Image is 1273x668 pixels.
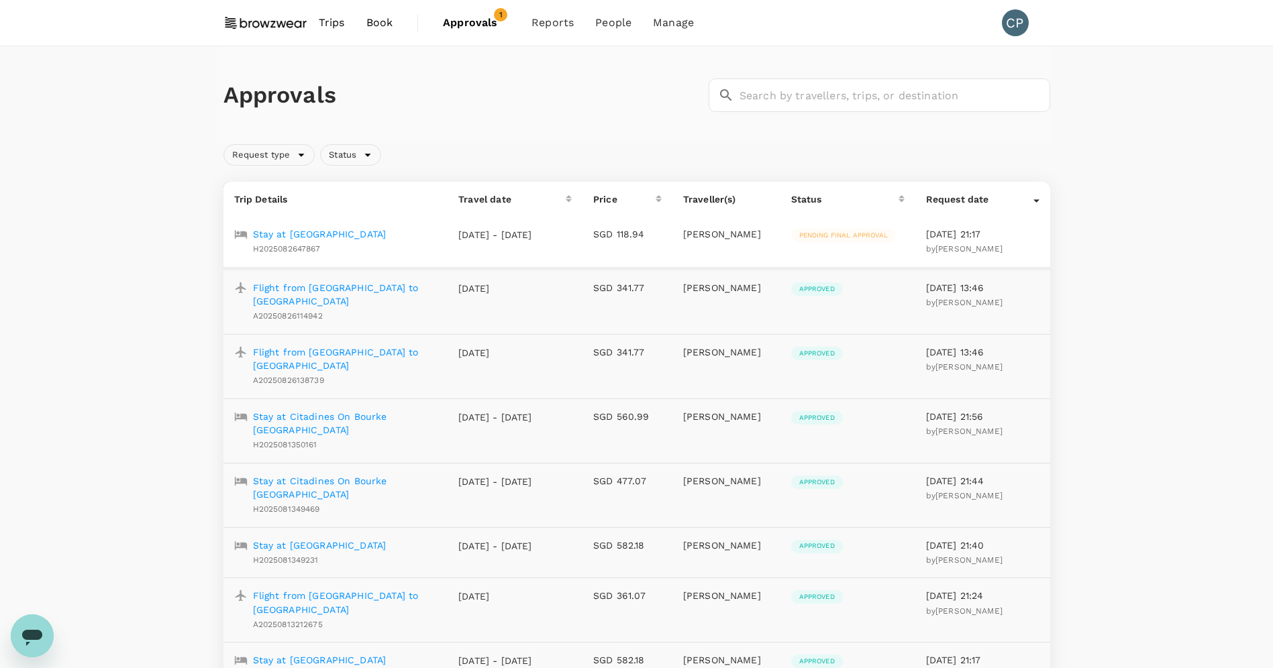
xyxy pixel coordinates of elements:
p: SGD 560.99 [593,410,662,423]
p: [DATE] 13:46 [926,281,1039,294]
p: [DATE] 13:46 [926,345,1039,359]
div: CP [1002,9,1029,36]
a: Stay at Citadines On Bourke [GEOGRAPHIC_DATA] [253,410,438,437]
div: Status [791,192,899,206]
div: Request date [926,192,1033,206]
span: Approved [791,478,843,487]
span: Approved [791,541,843,551]
p: [PERSON_NAME] [683,227,770,241]
span: Approvals [443,15,510,31]
span: Approved [791,657,843,666]
p: [DATE] 21:17 [926,227,1039,241]
p: [PERSON_NAME] [683,653,770,667]
p: [DATE] - [DATE] [458,410,532,424]
p: SGD 118.94 [593,227,662,241]
a: Flight from [GEOGRAPHIC_DATA] to [GEOGRAPHIC_DATA] [253,589,438,616]
span: Approved [791,413,843,423]
span: [PERSON_NAME] [935,606,1003,616]
span: by [926,427,1003,436]
p: Trip Details [234,192,438,206]
p: [DATE] - [DATE] [458,539,532,553]
p: [DATE] 21:40 [926,539,1039,552]
a: Stay at [GEOGRAPHIC_DATA] [253,653,387,667]
p: SGD 582.18 [593,539,662,552]
span: A20250813212675 [253,620,323,629]
a: Stay at [GEOGRAPHIC_DATA] [253,227,387,241]
span: [PERSON_NAME] [935,427,1003,436]
span: [PERSON_NAME] [935,491,1003,500]
p: [PERSON_NAME] [683,345,770,359]
span: H2025081349469 [253,504,320,514]
span: Manage [653,15,694,31]
span: Status [321,149,364,162]
span: People [595,15,631,31]
p: SGD 477.07 [593,474,662,488]
span: Trips [319,15,345,31]
p: [DATE] - [DATE] [458,475,532,488]
img: Browzwear Solutions Pte Ltd [223,8,308,38]
a: Flight from [GEOGRAPHIC_DATA] to [GEOGRAPHIC_DATA] [253,281,438,308]
span: Approved [791,592,843,602]
input: Search by travellers, trips, or destination [740,78,1050,112]
a: Flight from [GEOGRAPHIC_DATA] to [GEOGRAPHIC_DATA] [253,345,438,372]
span: [PERSON_NAME] [935,555,1003,565]
p: [DATE] 21:24 [926,589,1039,602]
span: A20250826138739 [253,376,324,385]
p: [DATE] - [DATE] [458,654,532,667]
p: [PERSON_NAME] [683,474,770,488]
p: [PERSON_NAME] [683,589,770,602]
p: SGD 341.77 [593,281,662,294]
span: by [926,555,1003,565]
span: H2025081349231 [253,555,319,565]
p: SGD 582.18 [593,653,662,667]
p: SGD 341.77 [593,345,662,359]
iframe: Button to launch messaging window [11,614,54,657]
p: [PERSON_NAME] [683,539,770,552]
div: Status [320,144,381,166]
h1: Approvals [223,81,703,109]
span: [PERSON_NAME] [935,244,1003,254]
a: Stay at Citadines On Bourke [GEOGRAPHIC_DATA] [253,474,438,501]
p: [DATE] [458,282,532,295]
p: [DATE] 21:44 [926,474,1039,488]
span: by [926,298,1003,307]
a: Stay at [GEOGRAPHIC_DATA] [253,539,387,552]
p: [DATE] [458,590,532,603]
div: Request type [223,144,315,166]
span: A20250826114942 [253,311,323,321]
span: H2025081350161 [253,440,317,449]
div: Price [593,192,656,206]
span: Reports [531,15,574,31]
span: 1 [494,8,507,21]
p: [DATE] 21:56 [926,410,1039,423]
span: [PERSON_NAME] [935,362,1003,372]
span: Pending final approval [791,231,896,240]
p: SGD 361.07 [593,589,662,602]
span: by [926,606,1003,616]
p: [DATE] - [DATE] [458,228,532,241]
span: Request type [224,149,299,162]
p: [DATE] [458,346,532,359]
span: Book [366,15,393,31]
span: by [926,491,1003,500]
p: Traveller(s) [683,192,770,206]
span: [PERSON_NAME] [935,298,1003,307]
span: Approved [791,349,843,358]
p: [DATE] 21:17 [926,653,1039,667]
span: by [926,244,1003,254]
span: Approved [791,284,843,294]
p: [PERSON_NAME] [683,281,770,294]
span: H2025082647867 [253,244,321,254]
span: by [926,362,1003,372]
div: Travel date [458,192,566,206]
p: [PERSON_NAME] [683,410,770,423]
